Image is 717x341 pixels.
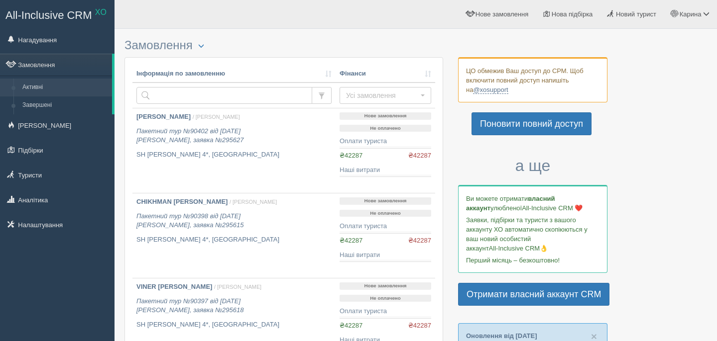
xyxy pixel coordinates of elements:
[466,194,599,213] p: Ви можете отримати улюбленої
[5,9,92,21] span: All-Inclusive CRM
[136,297,243,314] i: Пакетний тур №90397 від [DATE] [PERSON_NAME], заявка №295618
[136,283,212,290] b: VINER [PERSON_NAME]
[340,112,431,120] p: Нове замовлення
[124,39,443,52] h3: Замовлення
[466,256,599,265] p: Перший місяць – безкоштовно!
[340,166,431,175] div: Наші витрати
[458,283,609,306] a: Отримати власний аккаунт CRM
[340,197,431,205] p: Нове замовлення
[489,245,548,252] span: All-Inclusive CRM👌
[340,282,431,290] p: Нове замовлення
[132,108,336,193] a: [PERSON_NAME] / [PERSON_NAME] Пакетний тур №90402 від [DATE][PERSON_NAME], заявка №295627 SH [PER...
[340,152,362,159] span: ₴42287
[340,237,362,244] span: ₴42287
[680,10,702,18] span: Карина
[340,251,431,260] div: Наші витрати
[340,322,362,329] span: ₴42287
[136,212,243,229] i: Пакетний тур №90398 від [DATE] [PERSON_NAME], заявка №295615
[136,235,332,245] p: SH [PERSON_NAME] 4*, [GEOGRAPHIC_DATA]
[466,215,599,253] p: Заявки, підбірки та туристи з вашого аккаунту ХО автоматично скопіюються у ваш новий особистий ак...
[522,204,583,212] span: All-Inclusive CRM ❤️
[340,69,431,79] a: Фінанси
[230,199,277,205] span: / [PERSON_NAME]
[616,10,656,18] span: Новий турист
[476,10,528,18] span: Нове замовлення
[132,193,336,278] a: CHIKHMAN [PERSON_NAME] / [PERSON_NAME] Пакетний тур №90398 від [DATE][PERSON_NAME], заявка №29561...
[340,222,431,231] div: Оплати туриста
[466,195,555,212] b: власний аккаунт
[95,8,107,16] sup: XO
[136,198,228,205] b: CHIKHMAN [PERSON_NAME]
[473,86,508,94] a: @xosupport
[18,79,112,96] a: Активні
[408,236,431,246] span: ₴42287
[136,69,332,79] a: Інформація по замовленню
[340,87,431,104] button: Усі замовлення
[136,87,312,104] input: Пошук за номером замовлення, ПІБ або паспортом туриста
[193,114,240,120] span: / [PERSON_NAME]
[340,210,431,217] p: Не оплачено
[136,320,332,330] p: SH [PERSON_NAME] 4*, [GEOGRAPHIC_DATA]
[346,90,418,100] span: Усі замовлення
[552,10,593,18] span: Нова підбірка
[340,125,431,132] p: Не оплачено
[214,284,261,290] span: / [PERSON_NAME]
[136,113,191,120] b: [PERSON_NAME]
[458,157,607,174] h3: а ще
[136,127,243,144] i: Пакетний тур №90402 від [DATE] [PERSON_NAME], заявка №295627
[0,0,114,28] a: All-Inclusive CRM XO
[340,307,431,316] div: Оплати туриста
[472,112,592,135] a: Поновити повний доступ
[18,96,112,114] a: Завершені
[340,295,431,302] p: Не оплачено
[136,150,332,160] p: SH [PERSON_NAME] 4*, [GEOGRAPHIC_DATA]
[466,332,537,340] a: Оновлення від [DATE]
[408,151,431,161] span: ₴42287
[458,57,607,102] div: ЦО обмежив Ваш доступ до СРМ. Щоб включити повний доступ напишіть на
[408,321,431,331] span: ₴42287
[340,137,431,146] div: Оплати туриста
